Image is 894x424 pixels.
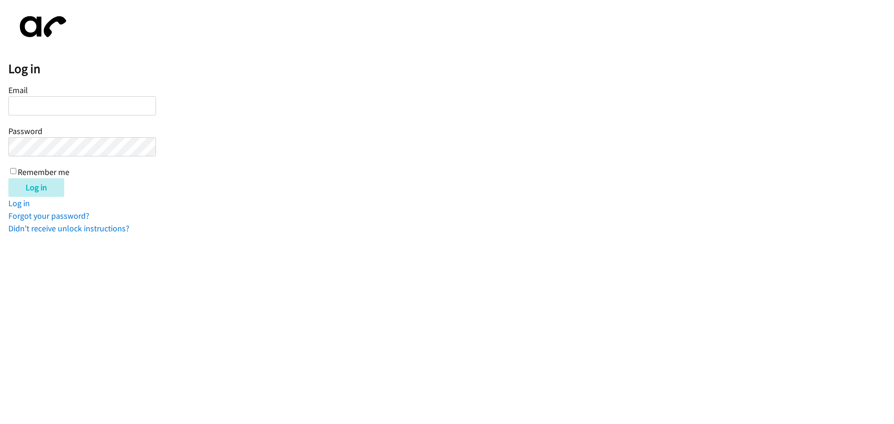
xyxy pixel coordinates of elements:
[18,167,69,177] label: Remember me
[8,8,74,45] img: aphone-8a226864a2ddd6a5e75d1ebefc011f4aa8f32683c2d82f3fb0802fe031f96514.svg
[8,210,89,221] a: Forgot your password?
[8,198,30,209] a: Log in
[8,61,894,77] h2: Log in
[8,85,28,95] label: Email
[8,178,64,197] input: Log in
[8,223,129,234] a: Didn't receive unlock instructions?
[8,126,42,136] label: Password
